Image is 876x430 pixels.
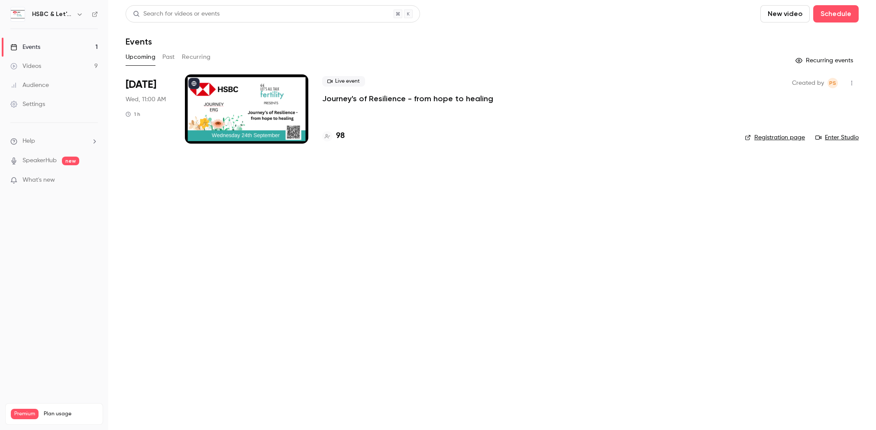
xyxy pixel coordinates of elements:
[10,81,49,90] div: Audience
[87,176,98,184] iframe: Noticeable Trigger
[792,54,859,67] button: Recurring events
[126,36,152,47] h1: Events
[322,130,345,142] a: 98
[10,137,98,146] li: help-dropdown-opener
[11,409,39,419] span: Premium
[336,130,345,142] h4: 98
[44,411,97,417] span: Plan usage
[815,133,859,142] a: Enter Studio
[62,157,79,165] span: new
[126,78,156,92] span: [DATE]
[126,111,140,118] div: 1 h
[126,95,166,104] span: Wed, 11:00 AM
[10,62,41,71] div: Videos
[23,137,35,146] span: Help
[23,176,55,185] span: What's new
[32,10,73,19] h6: HSBC & Let's All Talk Fertility
[322,93,493,104] a: Journey's of Resilience - from hope to healing
[10,43,40,51] div: Events
[162,50,175,64] button: Past
[322,76,365,87] span: Live event
[182,50,211,64] button: Recurring
[760,5,810,22] button: New video
[23,156,57,165] a: SpeakerHub
[792,78,824,88] span: Created by
[813,5,859,22] button: Schedule
[828,78,838,88] span: Phil spurr
[126,74,171,144] div: Sep 24 Wed, 11:00 AM (Europe/London)
[11,7,25,21] img: HSBC & Let's All Talk Fertility
[745,133,805,142] a: Registration page
[126,50,155,64] button: Upcoming
[829,78,836,88] span: Ps
[10,100,45,109] div: Settings
[133,10,220,19] div: Search for videos or events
